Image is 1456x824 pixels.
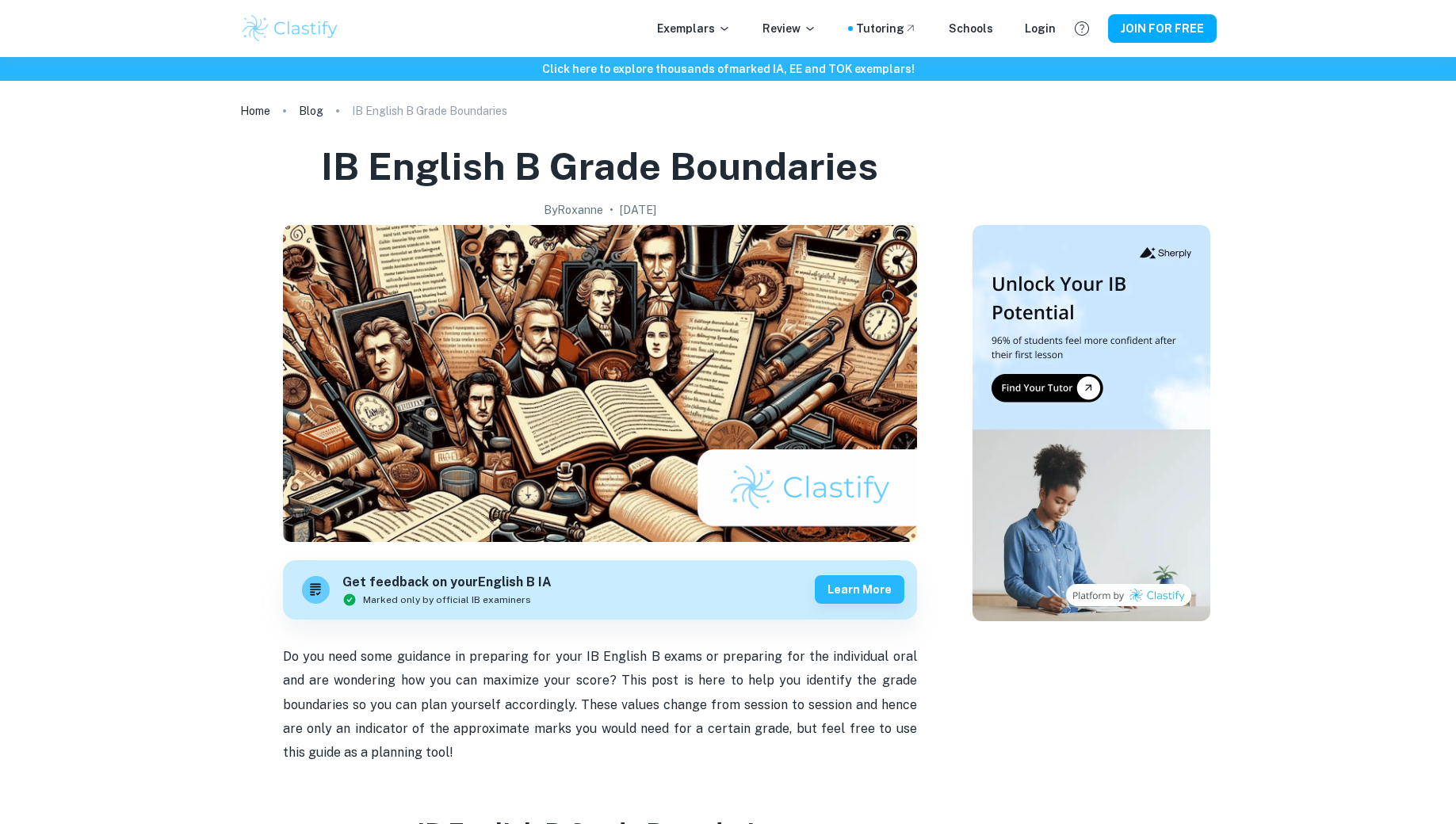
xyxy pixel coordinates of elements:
p: IB English B Grade Boundaries [352,102,507,120]
a: Home [240,100,270,122]
h6: Click here to explore thousands of marked IA, EE and TOK exemplars ! [3,60,1453,78]
p: Exemplars [657,20,731,37]
span: our score [551,673,609,688]
a: Tutoring [856,20,917,37]
h2: By Roxanne [544,201,603,219]
span: Marked only by official IB examiners [363,593,531,607]
p: Review [762,20,816,37]
img: IB English B Grade Boundaries cover image [283,225,917,542]
h6: Get feedback on your English B IA [342,573,552,593]
img: Thumbnail [973,225,1210,621]
a: Schools [949,20,993,37]
img: Clastify logo [240,13,341,44]
p: Do you need some guidance in preparing for your IB English B exams or preparing for the individua... [283,645,917,765]
h2: [DATE] [620,201,656,219]
a: Blog [299,100,323,122]
h1: IB English B Grade Boundaries [321,141,878,192]
button: Learn more [815,575,904,604]
button: Help and Feedback [1068,15,1095,42]
button: JOIN FOR FREE [1108,14,1217,43]
p: • [610,201,613,219]
a: Get feedback on yourEnglish B IAMarked only by official IB examinersLearn more [283,560,917,620]
a: Login [1025,20,1056,37]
